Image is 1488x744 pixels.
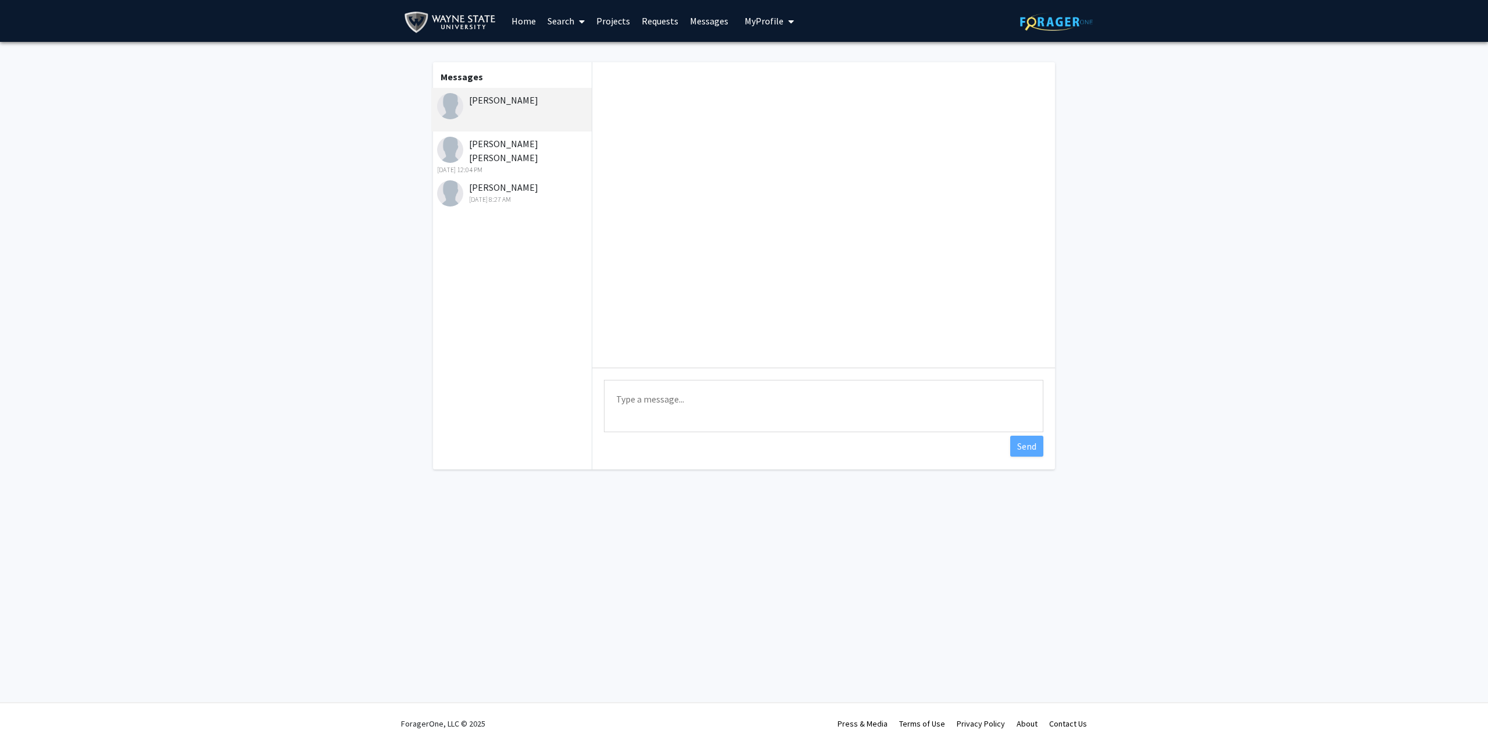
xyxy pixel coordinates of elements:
[542,1,591,41] a: Search
[441,71,483,83] b: Messages
[437,93,589,107] div: [PERSON_NAME]
[437,180,589,205] div: [PERSON_NAME]
[1020,13,1093,31] img: ForagerOne Logo
[437,137,589,175] div: [PERSON_NAME] [PERSON_NAME]
[9,692,49,735] iframe: Chat
[957,718,1005,729] a: Privacy Policy
[1049,718,1087,729] a: Contact Us
[838,718,888,729] a: Press & Media
[437,137,463,163] img: Ayan Kabir Qureshi
[437,194,589,205] div: [DATE] 8:27 AM
[437,180,463,207] img: Joseph Dunbar
[506,1,542,41] a: Home
[591,1,636,41] a: Projects
[401,703,485,744] div: ForagerOne, LLC © 2025
[404,9,501,35] img: Wayne State University Logo
[604,380,1043,432] textarea: Message
[899,718,945,729] a: Terms of Use
[1017,718,1038,729] a: About
[437,165,589,175] div: [DATE] 12:04 PM
[1010,436,1043,457] button: Send
[636,1,684,41] a: Requests
[437,93,463,119] img: Siying Guo
[745,15,784,27] span: My Profile
[684,1,734,41] a: Messages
